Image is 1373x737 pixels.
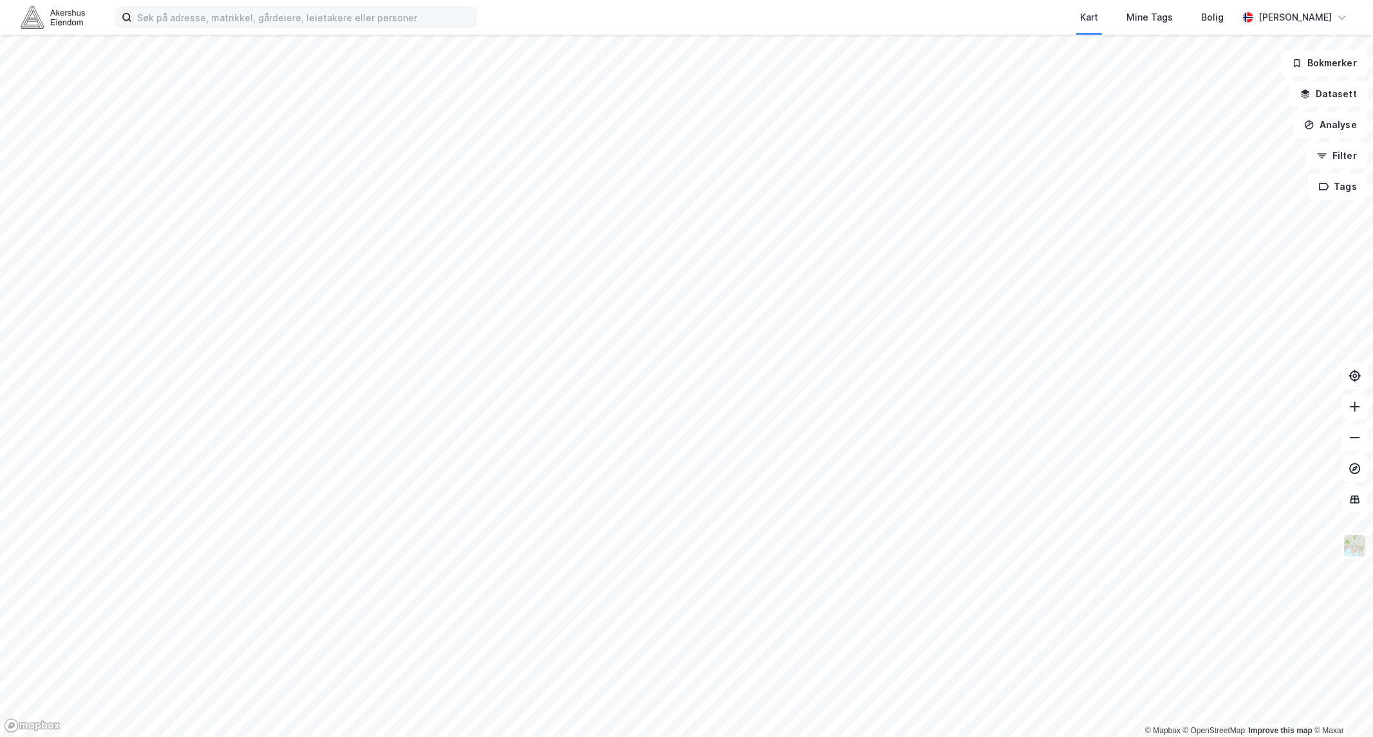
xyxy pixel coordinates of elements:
[1201,10,1224,25] div: Bolig
[1343,534,1367,558] img: Z
[1309,675,1373,737] iframe: Chat Widget
[21,6,85,28] img: akershus-eiendom-logo.9091f326c980b4bce74ccdd9f866810c.svg
[1183,726,1246,735] a: OpenStreetMap
[4,718,61,733] a: Mapbox homepage
[1289,81,1368,107] button: Datasett
[1080,10,1098,25] div: Kart
[1308,174,1368,200] button: Tags
[1249,726,1312,735] a: Improve this map
[1126,10,1173,25] div: Mine Tags
[1293,112,1368,138] button: Analyse
[132,8,476,27] input: Søk på adresse, matrikkel, gårdeiere, leietakere eller personer
[1258,10,1332,25] div: [PERSON_NAME]
[1309,675,1373,737] div: Kontrollprogram for chat
[1145,726,1181,735] a: Mapbox
[1306,143,1368,169] button: Filter
[1281,50,1368,76] button: Bokmerker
